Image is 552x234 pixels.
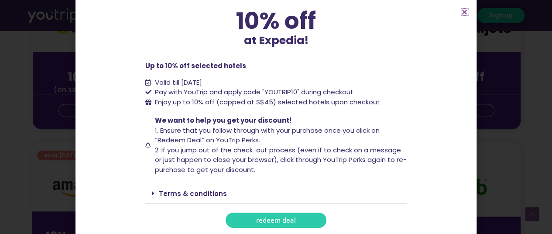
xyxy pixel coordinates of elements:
div: Terms & conditions [145,183,407,204]
span: Valid till [DATE] [155,78,202,87]
p: Up to 10% off selected hotels [145,61,407,71]
span: 1. Ensure that you follow through with your purchase once you click on “Redeem Deal” on YouTrip P... [155,126,380,145]
span: We want to help you get your discount! [155,116,291,125]
a: redeem deal [226,213,326,228]
span: Pay with YouTrip and apply code "YOUTRIP10" during checkout [153,87,353,97]
div: 10% off [145,9,407,32]
span: Enjoy up to 10% off (capped at S$45) selected hotels upon checkout [153,97,380,107]
a: Terms & conditions [159,189,227,198]
span: 2. If you jump out of the check-out process (even if to check on a message or just happen to clos... [155,145,407,174]
p: at Expedia! [145,32,407,49]
a: Close [461,9,468,15]
span: redeem deal [256,217,296,224]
